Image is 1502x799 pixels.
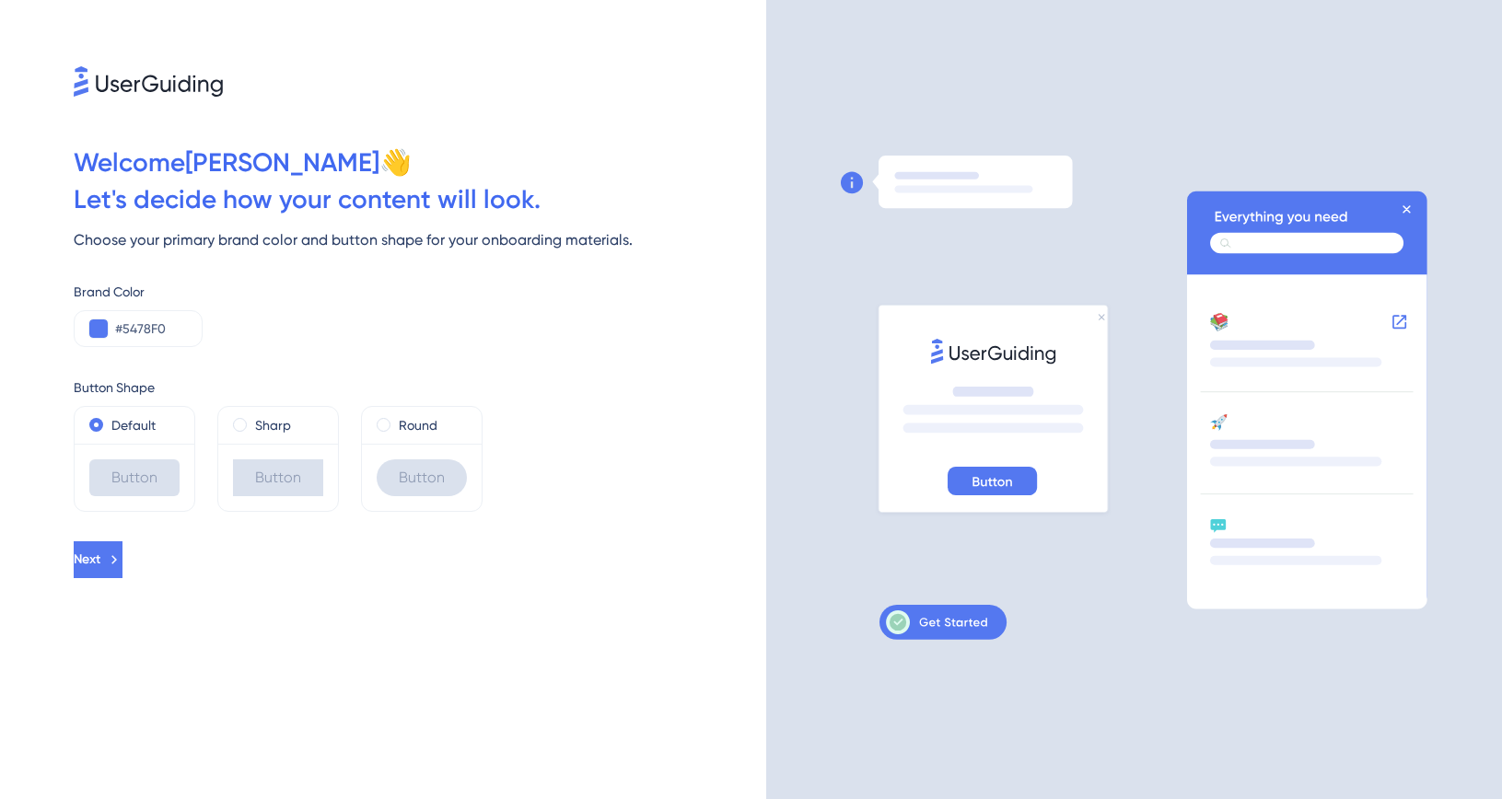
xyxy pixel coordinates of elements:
[74,145,766,181] div: Welcome [PERSON_NAME] 👋
[89,459,180,496] div: Button
[377,459,467,496] div: Button
[74,376,766,399] div: Button Shape
[399,414,437,436] label: Round
[74,229,766,251] div: Choose your primary brand color and button shape for your onboarding materials.
[111,414,156,436] label: Default
[255,414,291,436] label: Sharp
[1425,726,1480,782] iframe: UserGuiding AI Assistant Launcher
[74,549,100,571] span: Next
[74,181,766,218] div: Let ' s decide how your content will look.
[74,281,766,303] div: Brand Color
[74,541,122,578] button: Next
[233,459,323,496] div: Button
